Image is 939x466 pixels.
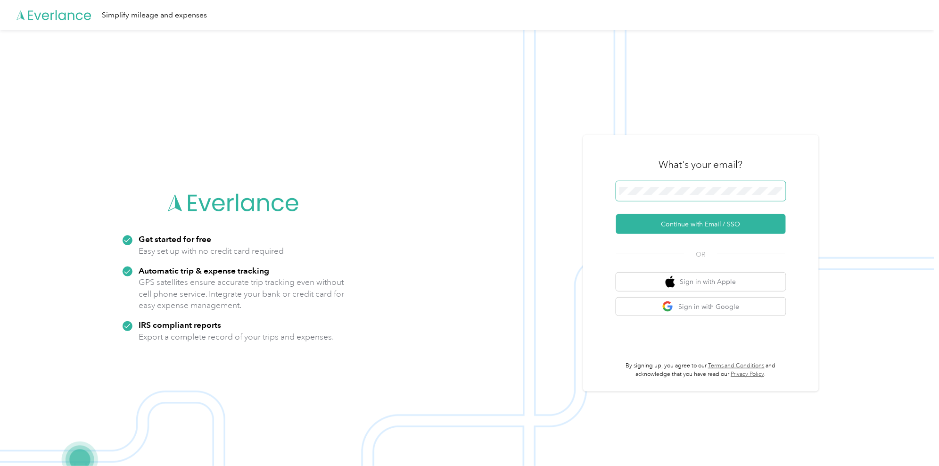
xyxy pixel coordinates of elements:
span: OR [684,250,717,259]
p: GPS satellites ensure accurate trip tracking even without cell phone service. Integrate your bank... [139,276,345,311]
p: Export a complete record of your trips and expenses. [139,331,334,343]
img: google logo [662,301,674,313]
h3: What's your email? [659,158,743,171]
button: google logoSign in with Google [616,298,786,316]
p: Easy set up with no credit card required [139,245,284,257]
p: By signing up, you agree to our and acknowledge that you have read our . [616,362,786,378]
img: apple logo [666,276,675,288]
strong: Automatic trip & expense tracking [139,266,270,275]
button: apple logoSign in with Apple [616,273,786,291]
a: Terms and Conditions [708,362,765,369]
div: Simplify mileage and expenses [102,9,207,21]
strong: IRS compliant reports [139,320,222,330]
a: Privacy Policy [731,371,765,378]
button: Continue with Email / SSO [616,214,786,234]
strong: Get started for free [139,234,212,244]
